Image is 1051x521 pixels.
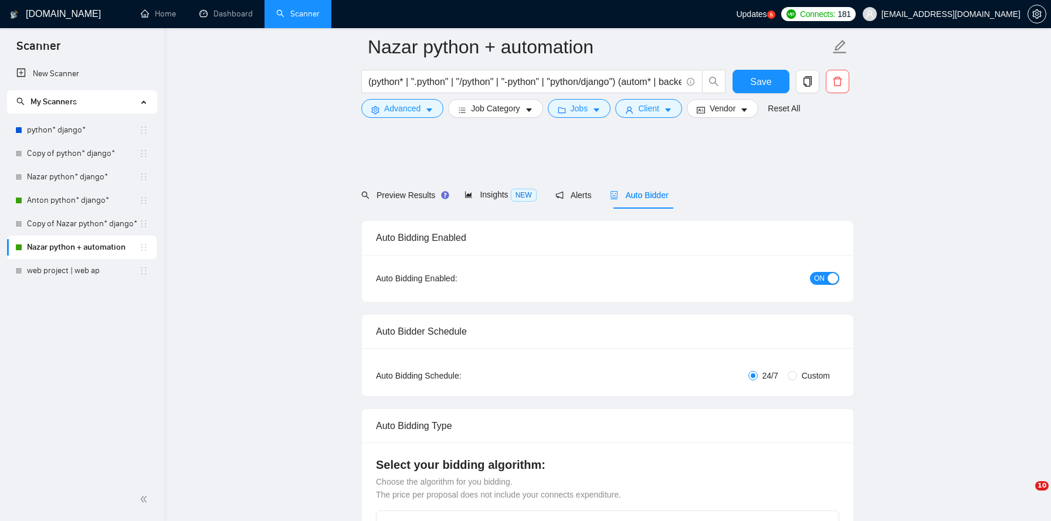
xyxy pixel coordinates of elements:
[664,105,672,114] span: caret-down
[592,105,601,114] span: caret-down
[376,315,839,348] div: Auto Bidder Schedule
[555,190,592,200] span: Alerts
[199,9,253,19] a: dashboardDashboard
[139,125,148,135] span: holder
[376,457,839,473] h4: Select your bidding algorithm:
[615,99,682,118] button: userClientcaret-down
[16,97,77,107] span: My Scanners
[27,142,139,165] a: Copy of python* django*
[276,9,320,19] a: searchScanner
[7,142,157,165] li: Copy of python* django*
[139,172,148,182] span: holder
[796,76,819,87] span: copy
[768,102,800,115] a: Reset All
[384,102,421,115] span: Advanced
[7,118,157,142] li: python* django*
[702,70,725,93] button: search
[465,190,536,199] span: Insights
[361,190,446,200] span: Preview Results
[16,97,25,105] span: search
[750,74,771,89] span: Save
[7,212,157,236] li: Copy of Nazar python* django*
[376,409,839,442] div: Auto Bidding Type
[465,190,473,199] span: area-chart
[786,9,796,19] img: upwork-logo.png
[838,8,850,21] span: 181
[7,38,70,62] span: Scanner
[625,105,633,114] span: user
[697,105,705,114] span: idcard
[740,105,748,114] span: caret-down
[826,76,849,87] span: delete
[458,105,466,114] span: bars
[139,149,148,158] span: holder
[525,105,533,114] span: caret-down
[27,165,139,189] a: Nazar python* django*
[371,105,379,114] span: setting
[27,236,139,259] a: Nazar python + automation
[1035,481,1049,491] span: 10
[548,99,611,118] button: folderJobscaret-down
[376,477,621,499] span: Choose the algorithm for you bidding. The price per proposal does not include your connects expen...
[448,99,543,118] button: barsJob Categorycaret-down
[376,221,839,254] div: Auto Bidding Enabled
[27,212,139,236] a: Copy of Nazar python* django*
[7,236,157,259] li: Nazar python + automation
[16,62,147,86] a: New Scanner
[758,369,783,382] span: 24/7
[140,493,151,505] span: double-left
[800,8,835,21] span: Connects:
[769,12,772,18] text: 5
[10,5,18,24] img: logo
[710,102,735,115] span: Vendor
[7,62,157,86] li: New Scanner
[1011,481,1039,509] iframe: Intercom live chat
[7,259,157,282] li: web project | web ap
[687,99,758,118] button: idcardVendorcaret-down
[27,118,139,142] a: python* django*
[1028,9,1046,19] a: setting
[30,97,77,107] span: My Scanners
[733,70,789,93] button: Save
[7,165,157,189] li: Nazar python* django*
[610,190,668,200] span: Auto Bidder
[796,70,819,93] button: copy
[687,78,694,86] span: info-circle
[703,76,725,87] span: search
[27,259,139,282] a: web project | web ap
[361,99,443,118] button: settingAdvancedcaret-down
[376,369,530,382] div: Auto Bidding Schedule:
[736,9,767,19] span: Updates
[558,105,566,114] span: folder
[767,11,775,19] a: 5
[27,189,139,212] a: Anton python* django*
[511,189,537,202] span: NEW
[425,105,433,114] span: caret-down
[1028,9,1046,19] span: setting
[797,369,835,382] span: Custom
[814,272,825,285] span: ON
[368,74,682,89] input: Search Freelance Jobs...
[826,70,849,93] button: delete
[7,189,157,212] li: Anton python* django*
[571,102,588,115] span: Jobs
[471,102,520,115] span: Job Category
[832,39,847,55] span: edit
[361,191,369,199] span: search
[141,9,176,19] a: homeHome
[610,191,618,199] span: robot
[440,190,450,200] div: Tooltip anchor
[139,196,148,205] span: holder
[368,32,830,62] input: Scanner name...
[1028,5,1046,23] button: setting
[555,191,564,199] span: notification
[866,10,874,18] span: user
[376,272,530,285] div: Auto Bidding Enabled:
[139,266,148,275] span: holder
[139,243,148,252] span: holder
[139,219,148,229] span: holder
[638,102,659,115] span: Client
